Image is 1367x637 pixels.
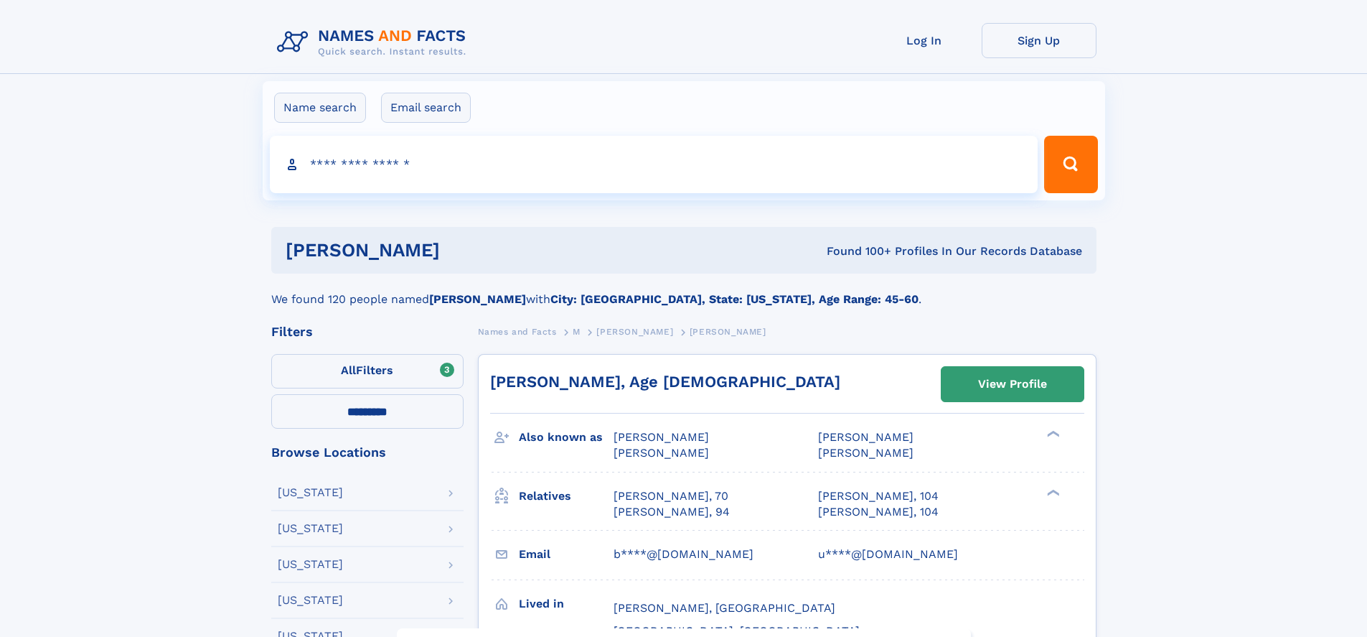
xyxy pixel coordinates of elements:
[614,601,835,615] span: [PERSON_NAME], [GEOGRAPHIC_DATA]
[573,327,581,337] span: M
[429,292,526,306] b: [PERSON_NAME]
[690,327,766,337] span: [PERSON_NAME]
[867,23,982,58] a: Log In
[1043,488,1061,497] div: ❯
[519,542,614,567] h3: Email
[278,595,343,606] div: [US_STATE]
[270,136,1038,193] input: search input
[490,373,840,391] a: [PERSON_NAME], Age [DEMOGRAPHIC_DATA]
[982,23,1096,58] a: Sign Up
[271,325,464,338] div: Filters
[818,488,939,504] a: [PERSON_NAME], 104
[1043,429,1061,439] div: ❯
[519,425,614,450] h3: Also known as
[614,504,730,520] a: [PERSON_NAME], 94
[1044,136,1097,193] button: Search Button
[818,446,913,460] span: [PERSON_NAME]
[818,430,913,444] span: [PERSON_NAME]
[941,367,1084,401] a: View Profile
[274,93,366,123] label: Name search
[519,484,614,508] h3: Relatives
[596,327,673,337] span: [PERSON_NAME]
[381,93,471,123] label: Email search
[271,446,464,459] div: Browse Locations
[573,322,581,340] a: M
[278,559,343,570] div: [US_STATE]
[341,363,356,377] span: All
[286,241,634,259] h1: [PERSON_NAME]
[271,274,1096,308] div: We found 120 people named with .
[550,292,919,306] b: City: [GEOGRAPHIC_DATA], State: [US_STATE], Age Range: 45-60
[818,504,939,520] a: [PERSON_NAME], 104
[614,446,709,460] span: [PERSON_NAME]
[978,368,1047,401] div: View Profile
[278,523,343,534] div: [US_STATE]
[278,487,343,498] div: [US_STATE]
[614,488,728,504] a: [PERSON_NAME], 70
[596,322,673,340] a: [PERSON_NAME]
[271,23,478,62] img: Logo Names and Facts
[271,354,464,389] label: Filters
[478,322,557,340] a: Names and Facts
[519,592,614,616] h3: Lived in
[614,430,709,444] span: [PERSON_NAME]
[633,243,1082,259] div: Found 100+ Profiles In Our Records Database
